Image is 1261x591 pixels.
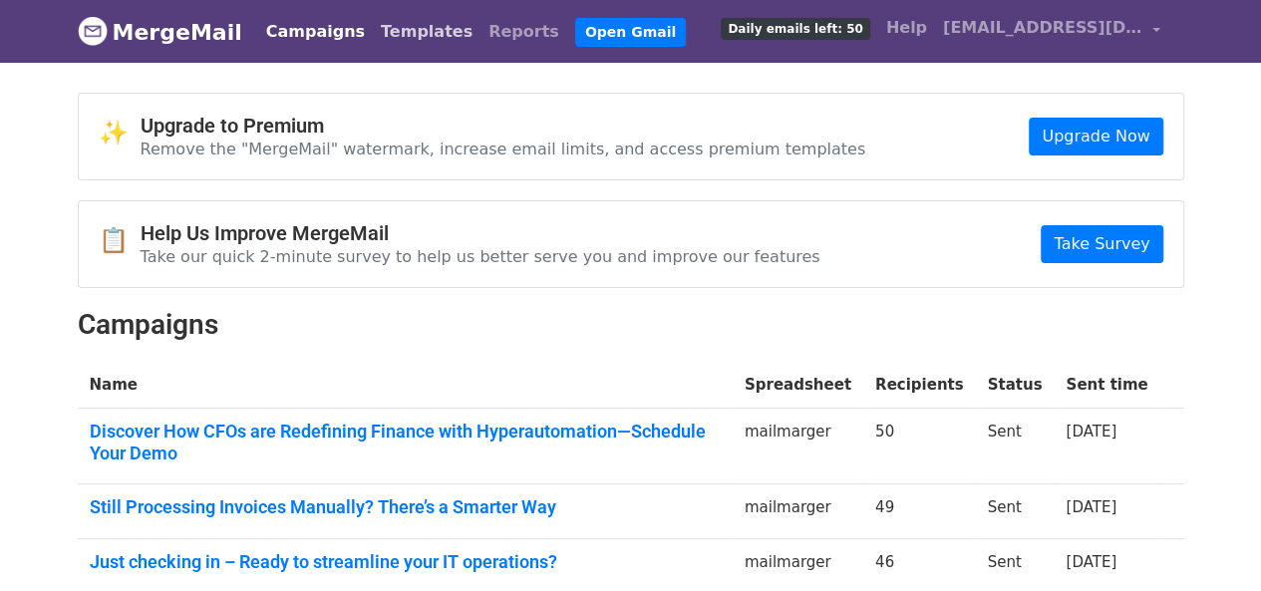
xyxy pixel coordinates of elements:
[141,246,820,267] p: Take our quick 2-minute survey to help us better serve you and improve our features
[78,308,1184,342] h2: Campaigns
[141,221,820,245] h4: Help Us Improve MergeMail
[1066,423,1116,441] a: [DATE]
[1066,498,1116,516] a: [DATE]
[975,409,1054,484] td: Sent
[943,16,1142,40] span: [EMAIL_ADDRESS][DOMAIN_NAME]
[733,484,863,539] td: mailmarger
[733,409,863,484] td: mailmarger
[1066,553,1116,571] a: [DATE]
[78,16,108,46] img: MergeMail logo
[721,18,869,40] span: Daily emails left: 50
[141,114,866,138] h4: Upgrade to Premium
[975,484,1054,539] td: Sent
[141,139,866,159] p: Remove the "MergeMail" watermark, increase email limits, and access premium templates
[1054,362,1159,409] th: Sent time
[975,362,1054,409] th: Status
[90,421,721,463] a: Discover How CFOs are Redefining Finance with Hyperautomation—Schedule Your Demo
[90,551,721,573] a: Just checking in – Ready to streamline your IT operations?
[480,12,567,52] a: Reports
[863,484,976,539] td: 49
[1041,225,1162,263] a: Take Survey
[90,496,721,518] a: Still Processing Invoices Manually? There’s a Smarter Way
[78,362,733,409] th: Name
[863,362,976,409] th: Recipients
[863,409,976,484] td: 50
[78,11,242,53] a: MergeMail
[1029,118,1162,155] a: Upgrade Now
[878,8,935,48] a: Help
[373,12,480,52] a: Templates
[99,226,141,255] span: 📋
[1161,495,1261,591] iframe: Chat Widget
[733,362,863,409] th: Spreadsheet
[935,8,1168,55] a: [EMAIL_ADDRESS][DOMAIN_NAME]
[99,119,141,148] span: ✨
[713,8,877,48] a: Daily emails left: 50
[575,18,686,47] a: Open Gmail
[258,12,373,52] a: Campaigns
